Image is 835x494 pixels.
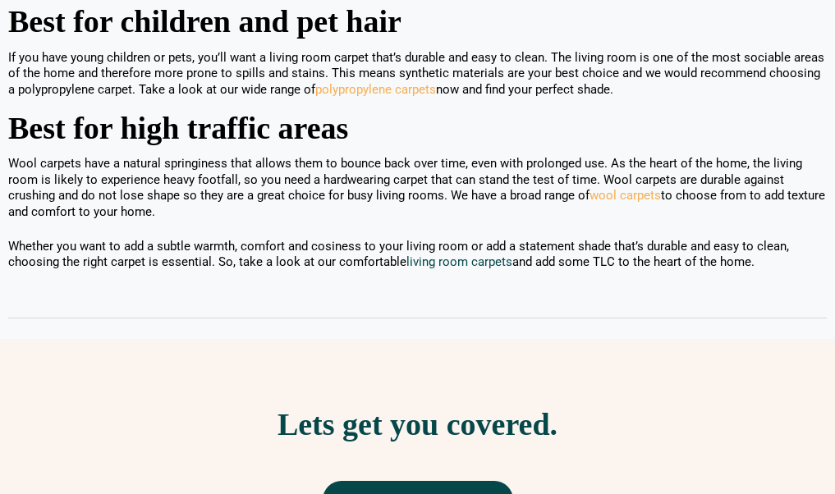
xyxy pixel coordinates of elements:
a: living room carpets [406,254,512,269]
h2: Best for high traffic areas [8,117,827,140]
a: polypropylene carpets [315,82,436,97]
p: Wool carpets have a natural springiness that allows them to bounce back over time, even with prol... [8,156,827,220]
h2: Lets get you covered. [8,409,827,440]
p: Whether you want to add a subtle warmth, comfort and cosiness to your living room or add a statem... [8,239,827,271]
p: If you have young children or pets, you’ll want a living room carpet that’s durable and easy to c... [8,50,827,98]
h2: Best for children and pet hair [8,10,827,34]
a: wool carpets [590,188,661,203]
